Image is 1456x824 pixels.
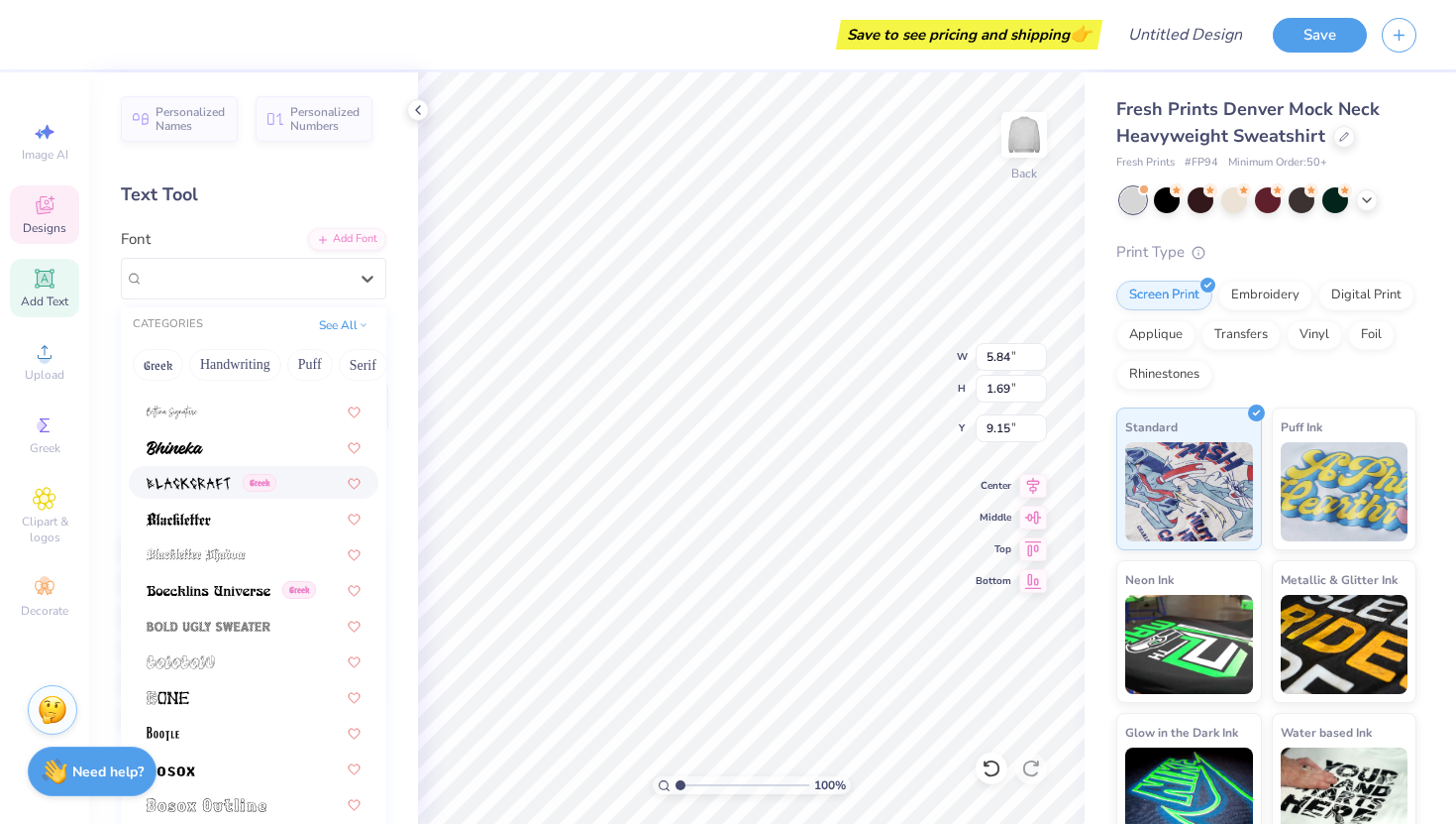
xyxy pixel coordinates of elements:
img: Blackletter Shadow [147,548,246,562]
img: Metallic & Glitter Ink [1281,595,1408,694]
button: Greek [133,349,183,381]
img: Neon Ink [1125,595,1253,694]
img: Bosox Outline [147,798,266,812]
div: Transfers [1201,320,1281,350]
div: Embroidery [1218,281,1312,310]
span: Glow in the Dark Ink [1125,722,1238,743]
img: Bettina Signature [147,406,198,419]
span: Fresh Prints Denver Mock Neck Heavyweight Sweatshirt [1116,97,1380,148]
span: Personalized Numbers [290,105,361,133]
img: bolobolu [147,655,215,669]
span: 100 % [814,776,846,794]
div: Add Font [308,228,386,251]
button: See All [313,315,374,335]
span: Greek [282,581,316,599]
span: Minimum Order: 50 + [1228,155,1327,172]
span: Add Text [21,294,68,309]
span: Greek [30,440,60,456]
div: Text Tool [121,181,386,208]
span: Neon Ink [1125,569,1174,590]
button: Serif [339,349,387,381]
img: Back [1004,115,1044,155]
span: Clipart & logos [10,514,79,545]
img: Bold Ugly Sweater [147,620,270,634]
div: Save to see pricing and shipping [841,20,1097,50]
div: Screen Print [1116,281,1212,310]
img: Blackcraft [147,477,231,491]
span: Designs [23,220,66,236]
span: Personalized Names [156,105,226,133]
img: Bosox [147,763,195,776]
button: Save [1273,18,1367,53]
span: Center [976,479,1011,493]
span: Puff Ink [1281,416,1322,437]
div: Foil [1348,320,1395,350]
span: # FP94 [1185,155,1218,172]
strong: Need help? [72,763,144,781]
button: Handwriting [189,349,281,381]
span: 👉 [1070,22,1092,46]
img: Blackletter [147,513,211,527]
span: Middle [976,511,1011,525]
span: Water based Ink [1281,722,1372,743]
input: Untitled Design [1112,15,1258,55]
span: Standard [1125,416,1178,437]
div: Back [1011,165,1037,182]
span: Metallic & Glitter Ink [1281,569,1398,590]
div: Rhinestones [1116,360,1212,390]
span: Image AI [22,147,68,163]
div: CATEGORIES [133,316,203,333]
img: Bhineka [147,441,203,455]
label: Font [121,228,151,251]
span: Upload [25,367,64,383]
span: Top [976,542,1011,556]
span: Fresh Prints [1116,155,1175,172]
span: Decorate [21,603,68,619]
img: Puff Ink [1281,442,1408,541]
div: Applique [1116,320,1196,350]
img: Standard [1125,442,1253,541]
span: Bottom [976,574,1011,588]
div: Vinyl [1287,320,1342,350]
button: Puff [287,349,333,381]
img: Bone [147,691,189,705]
img: Boecklins Universe [147,584,270,598]
div: Digital Print [1318,281,1414,310]
img: BOOTLE [147,727,179,741]
div: Print Type [1116,241,1416,264]
span: Greek [243,474,276,492]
